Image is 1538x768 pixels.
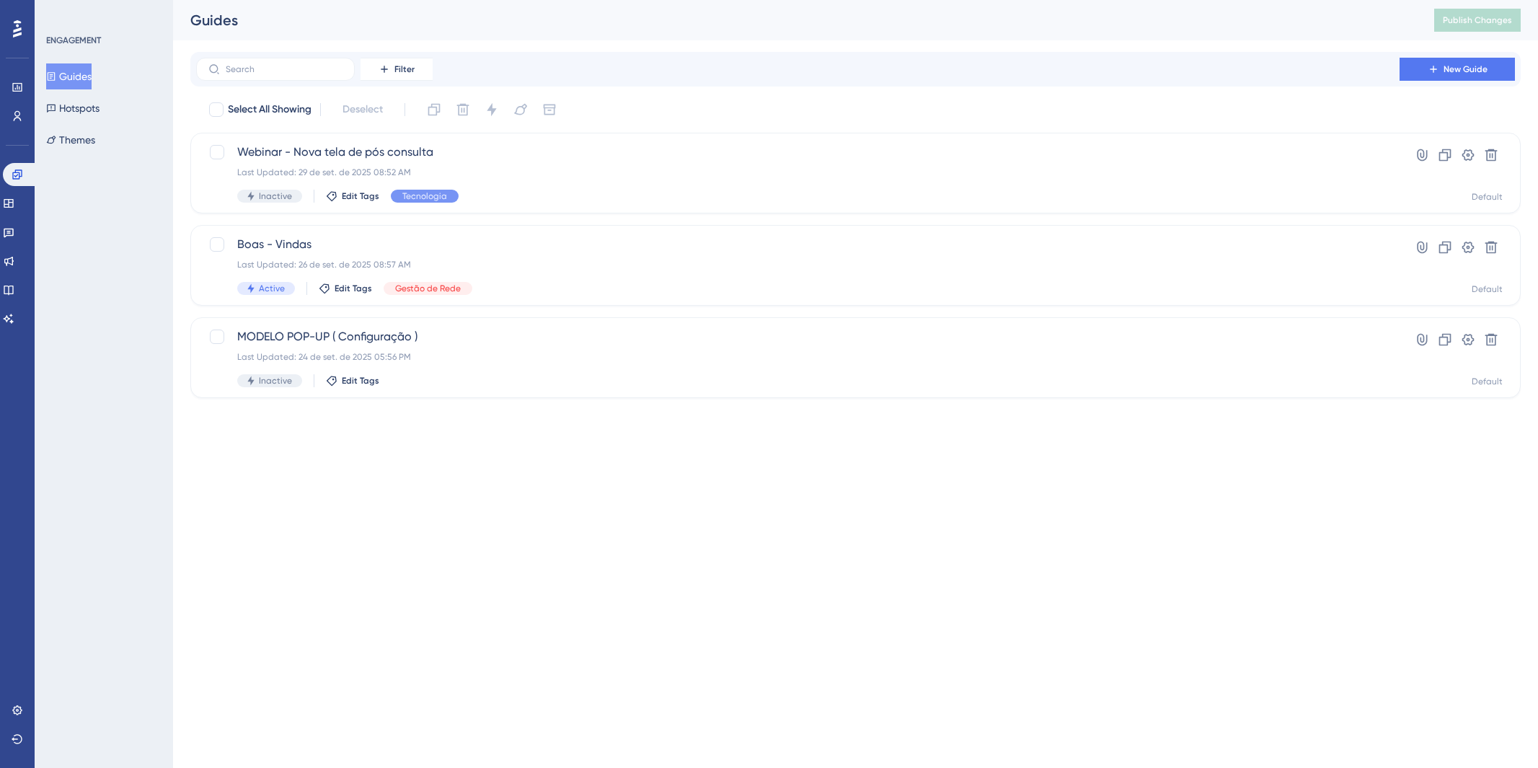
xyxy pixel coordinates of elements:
[237,236,1358,253] span: Boas - Vindas
[46,127,95,153] button: Themes
[237,144,1358,161] span: Webinar - Nova tela de pós consulta
[1472,283,1503,295] div: Default
[259,283,285,294] span: Active
[259,190,292,202] span: Inactive
[1434,9,1521,32] button: Publish Changes
[394,63,415,75] span: Filter
[395,283,461,294] span: Gestão de Rede
[402,190,447,202] span: Tecnologia
[1400,58,1515,81] button: New Guide
[1444,63,1488,75] span: New Guide
[228,101,311,118] span: Select All Showing
[259,375,292,387] span: Inactive
[330,97,396,123] button: Deselect
[226,64,342,74] input: Search
[46,63,92,89] button: Guides
[326,375,379,387] button: Edit Tags
[237,259,1358,270] div: Last Updated: 26 de set. de 2025 08:57 AM
[335,283,372,294] span: Edit Tags
[1443,14,1512,26] span: Publish Changes
[1472,376,1503,387] div: Default
[46,35,101,46] div: ENGAGEMENT
[46,95,100,121] button: Hotspots
[342,375,379,387] span: Edit Tags
[190,10,1398,30] div: Guides
[361,58,433,81] button: Filter
[237,328,1358,345] span: MODELO POP-UP ( Configuração )
[342,101,383,118] span: Deselect
[319,283,372,294] button: Edit Tags
[237,351,1358,363] div: Last Updated: 24 de set. de 2025 05:56 PM
[237,167,1358,178] div: Last Updated: 29 de set. de 2025 08:52 AM
[1472,191,1503,203] div: Default
[342,190,379,202] span: Edit Tags
[326,190,379,202] button: Edit Tags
